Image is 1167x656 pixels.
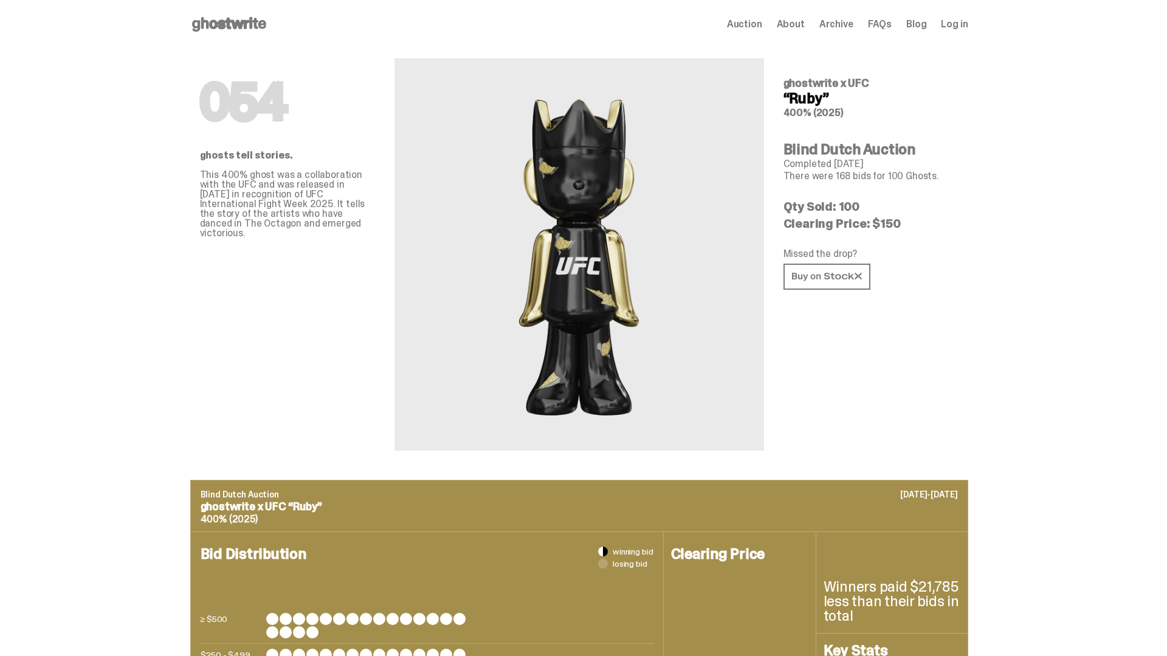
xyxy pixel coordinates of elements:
[671,547,808,561] h4: Clearing Price
[941,19,968,29] a: Log in
[783,106,844,119] span: 400% (2025)
[783,171,959,181] p: There were 168 bids for 100 Ghosts.
[783,159,959,169] p: Completed [DATE]
[783,200,959,213] p: Qty Sold: 100
[201,501,958,512] p: ghostwrite x UFC “Ruby”
[900,490,957,499] p: [DATE]-[DATE]
[906,19,926,29] a: Blog
[613,547,653,556] span: winning bid
[507,87,652,422] img: UFC&ldquo;Ruby&rdquo;
[200,170,375,238] p: This 400% ghost was a collaboration with the UFC and was released in [DATE] in recognition of UFC...
[868,19,892,29] a: FAQs
[201,490,958,499] p: Blind Dutch Auction
[783,142,959,157] h4: Blind Dutch Auction
[777,19,805,29] a: About
[783,217,959,230] p: Clearing Price: $150
[783,249,959,259] p: Missed the drop?
[824,579,960,623] p: Winners paid $21,785 less than their bids in total
[200,78,375,126] h1: 054
[783,91,959,106] h4: “Ruby”
[613,559,647,568] span: losing bid
[201,547,653,600] h4: Bid Distribution
[201,513,258,525] span: 400% (2025)
[201,613,261,638] p: ≥ $500
[727,19,762,29] a: Auction
[200,151,375,160] p: ghosts tell stories.
[819,19,853,29] a: Archive
[783,76,869,91] span: ghostwrite x UFC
